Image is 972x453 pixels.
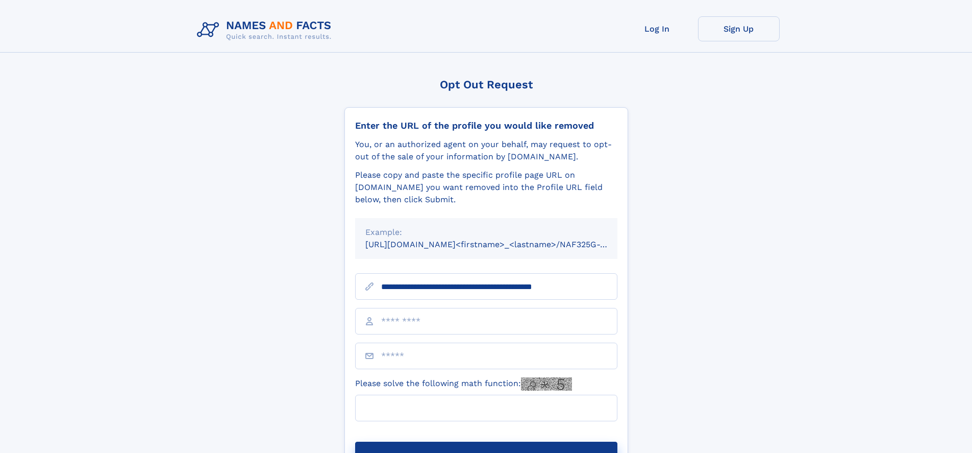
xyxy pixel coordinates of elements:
div: You, or an authorized agent on your behalf, may request to opt-out of the sale of your informatio... [355,138,617,163]
div: Please copy and paste the specific profile page URL on [DOMAIN_NAME] you want removed into the Pr... [355,169,617,206]
a: Sign Up [698,16,780,41]
div: Enter the URL of the profile you would like removed [355,120,617,131]
a: Log In [616,16,698,41]
small: [URL][DOMAIN_NAME]<firstname>_<lastname>/NAF325G-xxxxxxxx [365,240,637,249]
label: Please solve the following math function: [355,377,572,391]
div: Opt Out Request [344,78,628,91]
div: Example: [365,226,607,239]
img: Logo Names and Facts [193,16,340,44]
